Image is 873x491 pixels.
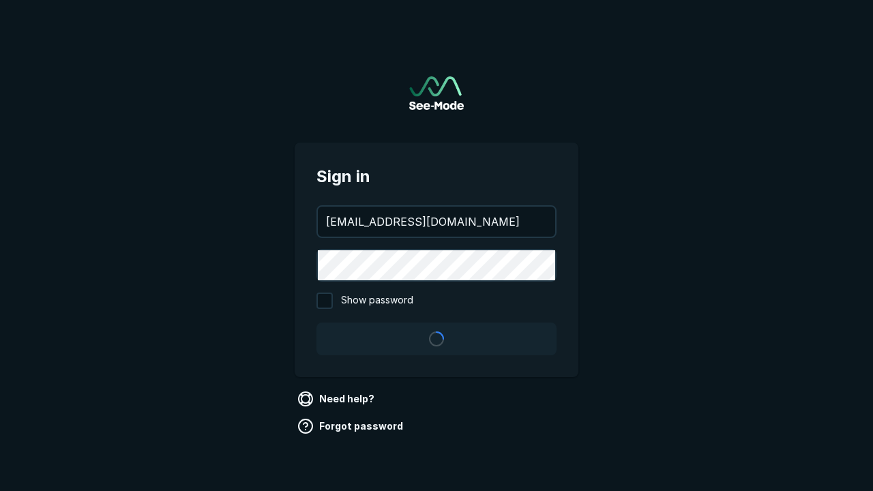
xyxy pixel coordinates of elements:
a: Forgot password [295,415,409,437]
img: See-Mode Logo [409,76,464,110]
span: Sign in [316,164,557,189]
span: Show password [341,293,413,309]
a: Go to sign in [409,76,464,110]
a: Need help? [295,388,380,410]
input: your@email.com [318,207,555,237]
